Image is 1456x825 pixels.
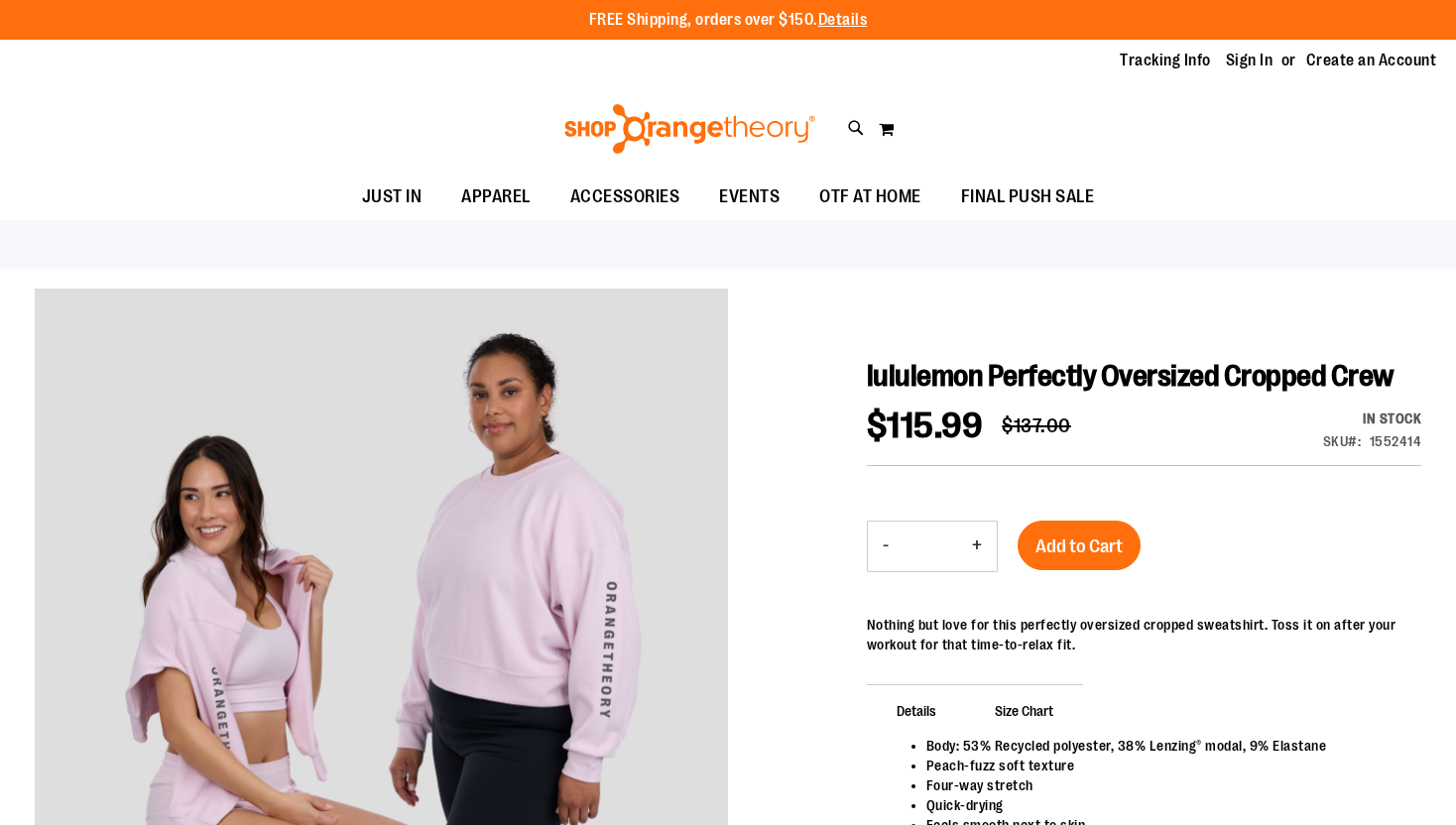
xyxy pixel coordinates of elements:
button: Decrease product quantity [868,522,904,571]
button: Increase product quantity [957,522,997,571]
a: EVENTS [699,175,799,220]
input: Product quantity [904,523,957,570]
p: Nothing but love for this perfectly oversized cropped sweatshirt. Toss it on after your workout f... [867,615,1421,654]
div: 1552414 [1370,431,1422,451]
span: OTF AT HOME [819,175,921,219]
a: JUST IN [342,175,442,220]
img: Shop Orangetheory [561,104,818,154]
a: Create an Account [1306,50,1437,71]
a: Sign In [1226,50,1274,71]
a: FINAL PUSH SALE [941,175,1115,220]
li: Four-way stretch [926,775,1401,795]
p: FREE Shipping, orders over $150. [589,9,868,32]
span: JUST IN [362,175,423,219]
span: ACCESSORIES [570,175,680,219]
span: Add to Cart [1035,535,1123,557]
a: ACCESSORIES [550,175,700,220]
span: Size Chart [965,684,1083,736]
button: Add to Cart [1018,521,1141,570]
div: Availability [1323,409,1422,428]
li: Body: 53% Recycled polyester, 38% Lenzing® modal, 9% Elastane [926,736,1401,756]
a: Details [818,11,868,29]
a: Tracking Info [1120,50,1211,71]
li: Quick-drying [926,795,1401,815]
span: EVENTS [719,175,780,219]
strong: SKU [1323,433,1362,449]
span: $137.00 [1002,414,1071,437]
span: APPAREL [461,175,531,219]
span: Details [867,684,966,736]
li: Peach-fuzz soft texture [926,756,1401,775]
a: OTF AT HOME [799,175,941,220]
span: FINAL PUSH SALE [961,175,1095,219]
span: lululemon Perfectly Oversized Cropped Crew [867,359,1395,393]
div: In stock [1323,409,1422,428]
a: APPAREL [441,175,550,219]
span: $115.99 [867,406,983,446]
